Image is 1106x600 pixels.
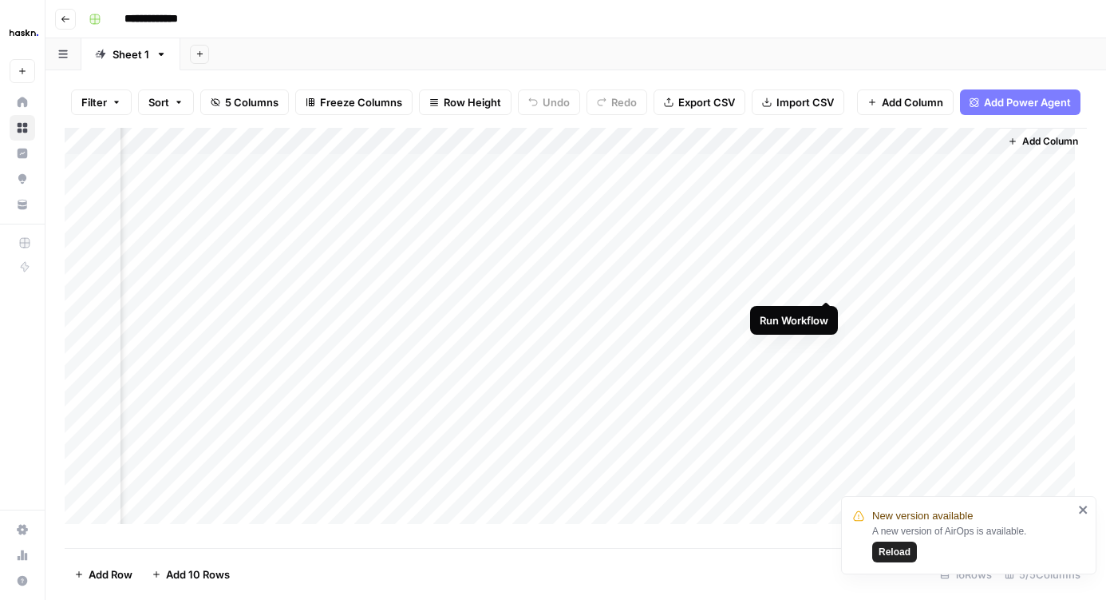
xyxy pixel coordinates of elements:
span: Add Column [1022,134,1078,149]
a: Insights [10,141,35,166]
div: 5/5 Columns [998,562,1087,587]
div: 16 Rows [934,562,998,587]
span: Redo [611,94,637,110]
div: Sheet 1 [113,46,149,62]
button: Row Height [419,89,512,115]
button: Workspace: Haskn [10,13,35,53]
span: New version available [872,508,973,524]
span: Add Column [882,94,943,110]
a: Usage [10,542,35,568]
button: Filter [71,89,132,115]
span: Freeze Columns [320,94,402,110]
button: Reload [872,542,917,562]
button: Add 10 Rows [142,562,239,587]
a: Your Data [10,192,35,217]
button: 5 Columns [200,89,289,115]
a: Browse [10,115,35,141]
button: Undo [518,89,580,115]
div: A new version of AirOps is available. [872,524,1073,562]
div: Run Workflow [760,312,828,328]
button: Sort [138,89,194,115]
button: Add Column [1001,131,1084,152]
span: Add Row [89,566,132,582]
button: Add Row [65,562,142,587]
span: Import CSV [776,94,834,110]
span: Add Power Agent [984,94,1071,110]
a: Opportunities [10,166,35,192]
button: Export CSV [654,89,745,115]
span: Add 10 Rows [166,566,230,582]
button: Import CSV [752,89,844,115]
span: Undo [543,94,570,110]
button: close [1078,503,1089,516]
button: Freeze Columns [295,89,413,115]
button: Add Column [857,89,954,115]
a: Home [10,89,35,115]
span: 5 Columns [225,94,278,110]
a: Sheet 1 [81,38,180,70]
button: Redo [587,89,647,115]
span: Export CSV [678,94,735,110]
span: Reload [879,545,910,559]
span: Sort [148,94,169,110]
img: Haskn Logo [10,18,38,47]
a: Settings [10,517,35,542]
button: Add Power Agent [960,89,1080,115]
button: Help + Support [10,568,35,594]
span: Filter [81,94,107,110]
span: Row Height [444,94,501,110]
